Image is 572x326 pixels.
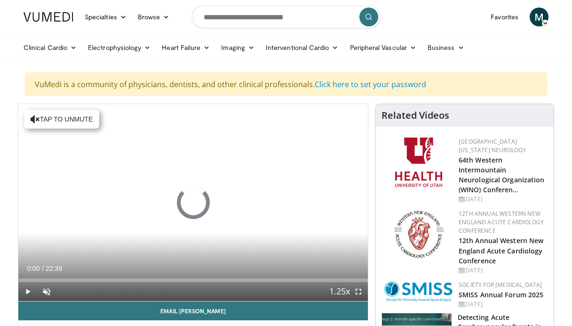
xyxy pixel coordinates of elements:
[485,8,524,26] a: Favorites
[381,110,449,121] h4: Related Videos
[18,104,368,302] video-js: Video Player
[330,282,349,301] button: Playback Rate
[395,138,442,187] img: f6362829-b0a3-407d-a044-59546adfd345.png.150x105_q85_autocrop_double_scale_upscale_version-0.2.png
[25,73,547,96] div: VuMedi is a community of physicians, dentists, and other clinical professionals.
[459,266,546,275] div: [DATE]
[459,300,546,309] div: [DATE]
[46,265,62,272] span: 22:39
[459,155,545,194] a: 64th Western Intermountain Neurological Organization (WINO) Conferen…
[18,38,82,57] a: Clinical Cardio
[79,8,132,26] a: Specialties
[459,195,546,204] div: [DATE]
[530,8,548,26] a: M
[82,38,156,57] a: Electrophysiology
[315,79,426,90] a: Click here to set your password
[27,265,40,272] span: 0:00
[37,282,56,301] button: Unmute
[459,138,526,154] a: [GEOGRAPHIC_DATA][US_STATE] Neurology
[24,110,99,129] button: Tap to unmute
[42,265,44,272] span: /
[18,282,37,301] button: Play
[349,282,368,301] button: Fullscreen
[459,236,543,265] a: 12th Annual Western New England Acute Cardiology Conference
[18,302,368,320] a: Email [PERSON_NAME]
[459,281,542,289] a: Society for [MEDICAL_DATA]
[422,38,470,57] a: Business
[18,278,368,282] div: Progress Bar
[260,38,344,57] a: Interventional Cardio
[393,210,445,259] img: 0954f259-7907-4053-a817-32a96463ecc8.png.150x105_q85_autocrop_double_scale_upscale_version-0.2.png
[132,8,175,26] a: Browse
[383,281,454,302] img: 59788bfb-0650-4895-ace0-e0bf6b39cdae.png.150x105_q85_autocrop_double_scale_upscale_version-0.2.png
[215,38,260,57] a: Imaging
[24,12,73,22] img: VuMedi Logo
[156,38,215,57] a: Heart Failure
[344,38,422,57] a: Peripheral Vascular
[192,6,380,28] input: Search topics, interventions
[459,210,544,235] a: 12th Annual Western New England Acute Cardiology Conference
[459,290,543,299] a: SMISS Annual Forum 2025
